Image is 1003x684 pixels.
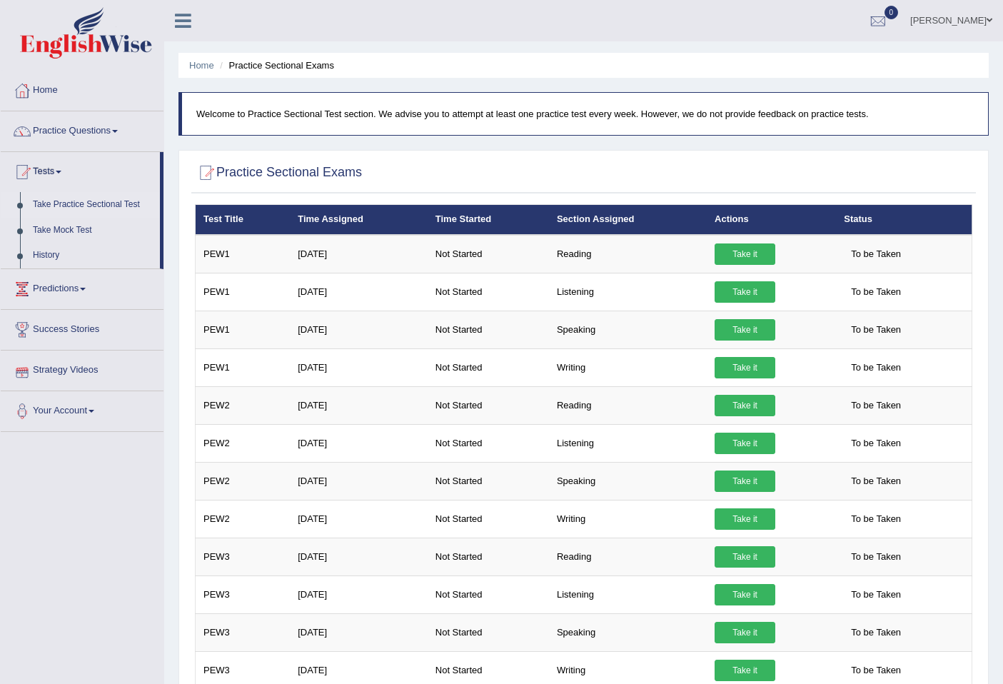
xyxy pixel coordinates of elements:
td: Listening [549,575,707,613]
td: Not Started [428,424,549,462]
td: [DATE] [290,575,428,613]
td: [DATE] [290,613,428,651]
td: Writing [549,348,707,386]
a: Take it [715,660,775,681]
td: Not Started [428,235,549,273]
span: To be Taken [844,622,908,643]
a: Take it [715,622,775,643]
td: [DATE] [290,500,428,538]
td: [DATE] [290,386,428,424]
a: History [26,243,160,268]
td: PEW1 [196,311,291,348]
td: PEW2 [196,386,291,424]
td: PEW2 [196,424,291,462]
td: Speaking [549,613,707,651]
a: Take Practice Sectional Test [26,192,160,218]
td: [DATE] [290,235,428,273]
a: Practice Questions [1,111,163,147]
span: To be Taken [844,319,908,341]
td: PEW2 [196,462,291,500]
td: Reading [549,386,707,424]
a: Take it [715,546,775,568]
p: Welcome to Practice Sectional Test section. We advise you to attempt at least one practice test e... [196,107,974,121]
td: Not Started [428,575,549,613]
a: Success Stories [1,310,163,346]
td: [DATE] [290,538,428,575]
td: Not Started [428,311,549,348]
th: Test Title [196,205,291,235]
td: PEW1 [196,348,291,386]
a: Take it [715,433,775,454]
span: To be Taken [844,584,908,605]
td: Not Started [428,348,549,386]
span: To be Taken [844,281,908,303]
td: Speaking [549,311,707,348]
td: [DATE] [290,424,428,462]
td: [DATE] [290,348,428,386]
a: Take it [715,281,775,303]
span: To be Taken [844,357,908,378]
a: Predictions [1,269,163,305]
td: Reading [549,538,707,575]
td: PEW3 [196,613,291,651]
td: [DATE] [290,273,428,311]
a: Tests [1,152,160,188]
th: Actions [707,205,836,235]
td: PEW1 [196,235,291,273]
td: Listening [549,273,707,311]
span: To be Taken [844,546,908,568]
th: Section Assigned [549,205,707,235]
a: Take it [715,508,775,530]
td: PEW2 [196,500,291,538]
span: To be Taken [844,433,908,454]
span: To be Taken [844,471,908,492]
td: Not Started [428,613,549,651]
a: Take it [715,471,775,492]
a: Take it [715,319,775,341]
a: Home [189,60,214,71]
td: [DATE] [290,462,428,500]
th: Time Started [428,205,549,235]
td: PEW3 [196,538,291,575]
li: Practice Sectional Exams [216,59,334,72]
a: Take Mock Test [26,218,160,243]
span: To be Taken [844,660,908,681]
a: Take it [715,395,775,416]
h2: Practice Sectional Exams [195,162,362,183]
a: Take it [715,357,775,378]
td: PEW1 [196,273,291,311]
span: To be Taken [844,508,908,530]
a: Take it [715,243,775,265]
td: Not Started [428,538,549,575]
td: Not Started [428,462,549,500]
a: Strategy Videos [1,351,163,386]
a: Home [1,71,163,106]
th: Time Assigned [290,205,428,235]
span: 0 [884,6,899,19]
span: To be Taken [844,243,908,265]
td: Not Started [428,273,549,311]
a: Take it [715,584,775,605]
td: Reading [549,235,707,273]
a: Your Account [1,391,163,427]
td: Writing [549,500,707,538]
td: Speaking [549,462,707,500]
td: Not Started [428,386,549,424]
span: To be Taken [844,395,908,416]
th: Status [836,205,972,235]
td: PEW3 [196,575,291,613]
td: Listening [549,424,707,462]
td: Not Started [428,500,549,538]
td: [DATE] [290,311,428,348]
